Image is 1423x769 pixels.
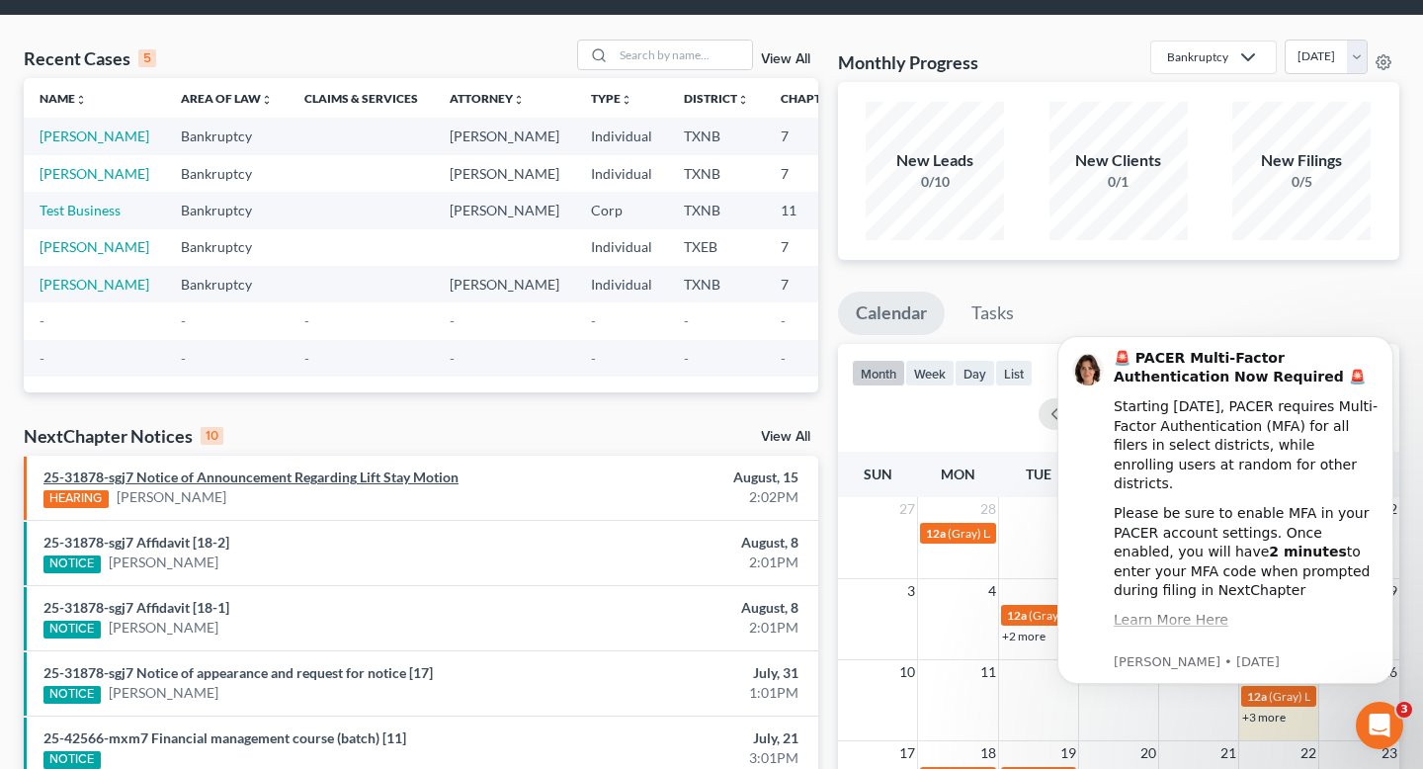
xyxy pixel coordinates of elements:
[181,91,273,106] a: Area of Lawunfold_more
[668,155,765,192] td: TXNB
[43,751,101,769] div: NOTICE
[40,91,87,106] a: Nameunfold_more
[43,534,229,551] a: 25-31878-sgj7 Affidavit [18-2]
[165,229,289,266] td: Bankruptcy
[434,266,575,302] td: [PERSON_NAME]
[559,618,797,638] div: 2:01PM
[838,50,978,74] h3: Monthly Progress
[765,266,864,302] td: 7
[1007,608,1027,623] span: 12a
[781,350,786,367] span: -
[978,497,998,521] span: 28
[1058,741,1078,765] span: 19
[864,466,892,482] span: Sun
[289,78,434,118] th: Claims & Services
[986,579,998,603] span: 4
[614,41,752,69] input: Search by name...
[765,192,864,228] td: 11
[559,598,797,618] div: August, 8
[1138,741,1158,765] span: 20
[905,360,955,386] button: week
[109,618,218,638] a: [PERSON_NAME]
[261,94,273,106] i: unfold_more
[559,748,797,768] div: 3:01PM
[165,266,289,302] td: Bankruptcy
[1049,149,1188,172] div: New Clients
[181,312,186,329] span: -
[1232,149,1371,172] div: New Filings
[43,729,406,746] a: 25-42566-mxm7 Financial management course (batch) [11]
[43,664,433,681] a: 25-31878-sgj7 Notice of appearance and request for notice [17]
[866,149,1004,172] div: New Leads
[559,553,797,572] div: 2:01PM
[978,741,998,765] span: 18
[559,728,797,748] div: July, 21
[450,91,525,106] a: Attorneyunfold_more
[75,94,87,106] i: unfold_more
[765,155,864,192] td: 7
[668,266,765,302] td: TXNB
[1167,48,1228,65] div: Bankruptcy
[954,292,1032,335] a: Tasks
[866,172,1004,192] div: 0/10
[621,94,632,106] i: unfold_more
[40,238,149,255] a: [PERSON_NAME]
[575,266,668,302] td: Individual
[926,526,946,541] span: 12a
[591,312,596,329] span: -
[40,350,44,367] span: -
[181,350,186,367] span: -
[668,118,765,154] td: TXNB
[781,312,786,329] span: -
[684,350,689,367] span: -
[955,360,995,386] button: day
[559,683,797,703] div: 1:01PM
[978,660,998,684] span: 11
[761,52,810,66] a: View All
[434,155,575,192] td: [PERSON_NAME]
[575,192,668,228] td: Corp
[559,468,797,487] div: August, 15
[1396,702,1412,718] span: 3
[24,46,156,70] div: Recent Cases
[1002,629,1046,643] a: +2 more
[765,118,864,154] td: 7
[684,91,749,106] a: Districtunfold_more
[852,360,905,386] button: month
[781,91,848,106] a: Chapterunfold_more
[559,663,797,683] div: July, 31
[897,741,917,765] span: 17
[1356,702,1403,749] iframe: Intercom live chat
[559,533,797,553] div: August, 8
[761,430,810,444] a: View All
[575,118,668,154] td: Individual
[684,312,689,329] span: -
[40,276,149,293] a: [PERSON_NAME]
[304,312,309,329] span: -
[43,469,459,485] a: 25-31878-sgj7 Notice of Announcement Regarding Lift Stay Motion
[43,555,101,573] div: NOTICE
[838,292,945,335] a: Calendar
[138,49,156,67] div: 5
[24,424,223,448] div: NextChapter Notices
[905,579,917,603] span: 3
[43,490,109,508] div: HEARING
[165,192,289,228] td: Bankruptcy
[765,229,864,266] td: 7
[897,660,917,684] span: 10
[109,683,218,703] a: [PERSON_NAME]
[897,497,917,521] span: 27
[591,91,632,106] a: Typeunfold_more
[40,312,44,329] span: -
[1380,741,1399,765] span: 23
[40,128,149,144] a: [PERSON_NAME]
[591,350,596,367] span: -
[575,229,668,266] td: Individual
